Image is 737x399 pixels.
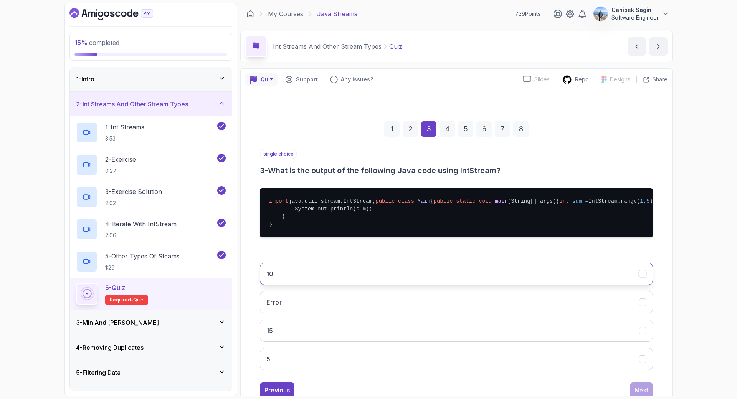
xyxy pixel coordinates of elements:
[105,264,180,272] p: 1:29
[440,121,455,137] div: 4
[260,149,297,159] p: single choice
[403,121,418,137] div: 2
[260,188,653,237] pre: java.util.stream.IntStream; { { IntStream.range( , ).sum(); System.out.println(sum); } }
[646,198,649,204] span: 5
[317,9,357,18] p: Java Streams
[534,76,550,83] p: Slides
[640,198,643,204] span: 1
[266,298,282,307] h3: Error
[418,198,431,204] span: Main
[76,343,144,352] h3: 4 - Removing Duplicates
[434,198,453,204] span: public
[76,122,226,143] button: 1-Int Streams3:53
[384,121,400,137] div: 1
[593,6,669,22] button: user profile imageCanibek SaginSoftware Engineer
[456,198,475,204] span: static
[513,121,529,137] div: 8
[630,382,653,398] button: Next
[105,123,144,132] p: 1 - Int Streams
[593,7,608,21] img: user profile image
[76,251,226,272] button: 5-Other Types Of Steams1:29
[105,155,136,164] p: 2 - Exercise
[479,198,492,204] span: void
[575,76,589,83] p: Repo
[70,310,232,335] button: 3-Min And [PERSON_NAME]
[264,386,290,395] div: Previous
[260,291,653,313] button: Error
[260,382,294,398] button: Previous
[585,198,588,204] span: =
[105,219,177,228] p: 4 - Iterate with IntStream
[260,348,653,370] button: 5
[572,198,582,204] span: sum
[515,10,540,18] p: 739 Points
[266,354,270,364] h3: 5
[636,76,668,83] button: Share
[375,198,395,204] span: public
[105,187,162,196] p: 3 - Exercise Solution
[495,121,510,137] div: 7
[559,198,569,204] span: int
[76,368,121,377] h3: 5 - Filtering Data
[556,75,595,84] a: Repo
[421,121,436,137] div: 3
[105,199,162,207] p: 2:02
[70,360,232,385] button: 5-Filtering Data
[476,121,492,137] div: 6
[70,67,232,91] button: 1-Intro
[653,76,668,83] p: Share
[76,154,226,175] button: 2-Exercise0:27
[611,6,659,14] p: Canibek Sagin
[611,14,659,22] p: Software Engineer
[266,269,274,278] h3: 10
[105,167,136,175] p: 0:27
[69,8,171,20] a: Dashboard
[628,37,646,56] button: previous content
[269,198,288,204] span: import
[495,198,508,204] span: main
[76,186,226,208] button: 3-Exercise Solution2:02
[610,76,630,83] p: Designs
[105,252,180,261] p: 5 - Other Types Of Steams
[458,121,473,137] div: 5
[105,232,177,239] p: 2:06
[260,263,653,285] button: 10
[105,135,144,142] p: 3:53
[70,92,232,116] button: 2-Int Streams And Other Stream Types
[76,219,226,240] button: 4-Iterate with IntStream2:06
[273,42,382,51] p: Int Streams And Other Stream Types
[268,9,303,18] a: My Courses
[70,335,232,360] button: 4-Removing Duplicates
[76,283,226,305] button: 6-QuizRequired-quiz
[74,39,119,46] span: completed
[76,318,159,327] h3: 3 - Min And [PERSON_NAME]
[105,283,125,292] p: 6 - Quiz
[296,76,318,83] p: Support
[110,297,133,303] span: Required-
[260,165,653,176] h3: 3 - What is the output of the following Java code using IntStream?
[508,198,556,204] span: (String[] args)
[635,386,648,395] div: Next
[76,99,188,109] h3: 2 - Int Streams And Other Stream Types
[260,320,653,342] button: 15
[341,76,373,83] p: Any issues?
[281,73,322,86] button: Support button
[398,198,414,204] span: class
[326,73,378,86] button: Feedback button
[245,73,278,86] button: quiz button
[76,75,94,84] h3: 1 - Intro
[389,42,402,51] p: Quiz
[74,39,88,46] span: 15 %
[266,326,273,335] h3: 15
[261,76,273,83] p: Quiz
[649,37,668,56] button: next content
[133,297,144,303] span: quiz
[246,10,254,18] a: Dashboard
